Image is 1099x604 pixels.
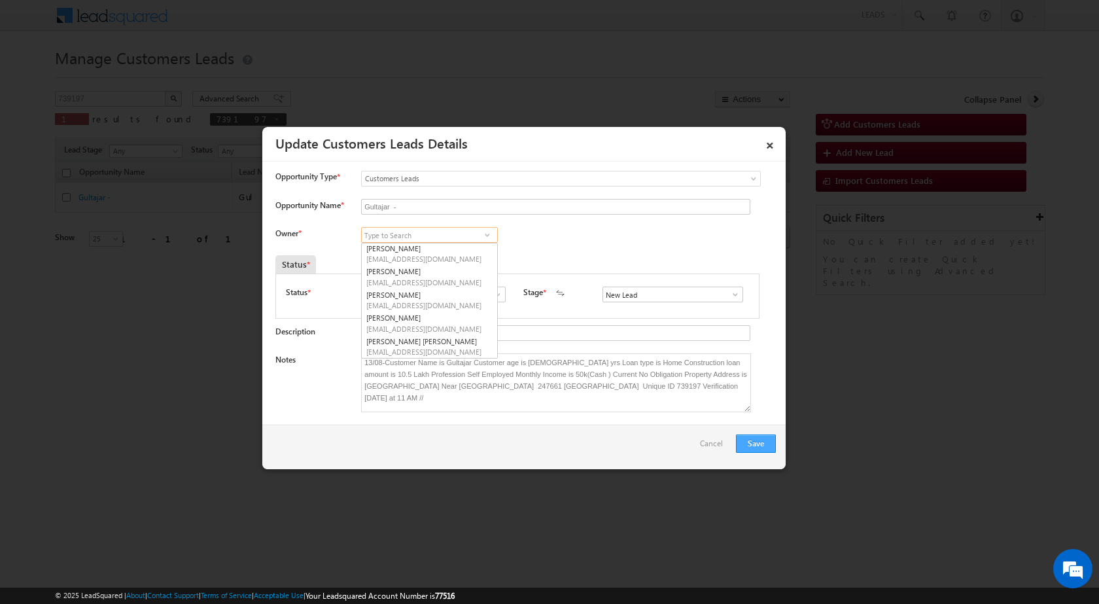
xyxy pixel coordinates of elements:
[361,171,761,187] a: Customers Leads
[286,287,307,298] label: Status
[366,300,484,310] span: [EMAIL_ADDRESS][DOMAIN_NAME]
[362,335,497,359] a: [PERSON_NAME] [PERSON_NAME]
[147,591,199,599] a: Contact Support
[275,133,468,152] a: Update Customers Leads Details
[275,171,337,183] span: Opportunity Type
[178,403,237,421] em: Start Chat
[366,277,484,287] span: [EMAIL_ADDRESS][DOMAIN_NAME]
[275,200,343,210] label: Opportunity Name
[362,265,497,289] a: [PERSON_NAME]
[126,591,145,599] a: About
[366,254,484,264] span: [EMAIL_ADDRESS][DOMAIN_NAME]
[362,289,497,312] a: [PERSON_NAME]
[254,591,304,599] a: Acceptable Use
[366,324,484,334] span: [EMAIL_ADDRESS][DOMAIN_NAME]
[724,288,740,301] a: Show All Items
[479,228,495,241] a: Show All Items
[305,591,455,601] span: Your Leadsquared Account Number is
[275,228,301,238] label: Owner
[275,255,316,274] div: Status
[55,590,455,602] span: © 2025 LeadSquared | | | | |
[362,173,707,185] span: Customers Leads
[22,69,55,86] img: d_60004797649_company_0_60004797649
[486,288,502,301] a: Show All Items
[523,287,543,298] label: Stage
[362,311,497,335] a: [PERSON_NAME]
[17,121,239,392] textarea: Type your message and hit 'Enter'
[700,435,729,459] a: Cancel
[366,347,484,357] span: [EMAIL_ADDRESS][DOMAIN_NAME]
[275,327,315,336] label: Description
[759,132,781,154] a: ×
[736,435,776,453] button: Save
[275,355,296,364] label: Notes
[435,591,455,601] span: 77516
[215,7,246,38] div: Minimize live chat window
[201,591,252,599] a: Terms of Service
[68,69,220,86] div: Chat with us now
[362,242,497,266] a: [PERSON_NAME]
[602,287,743,302] input: Type to Search
[361,227,498,243] input: Type to Search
